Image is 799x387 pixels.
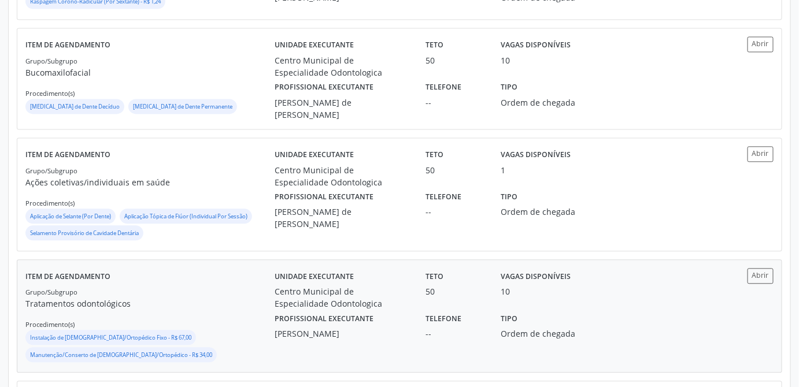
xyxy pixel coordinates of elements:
[426,79,461,96] label: Telefone
[25,320,75,329] small: Procedimento(s)
[275,96,409,121] div: [PERSON_NAME] de [PERSON_NAME]
[133,103,232,110] small: [MEDICAL_DATA] de Dente Permanente
[30,351,212,359] small: Manutenção/Conserto de [DEMOGRAPHIC_DATA]/Ortopédico - R$ 34,00
[501,146,571,164] label: Vagas disponíveis
[501,164,506,176] div: 1
[501,79,518,96] label: Tipo
[501,54,511,66] div: 10
[25,36,110,54] label: Item de agendamento
[501,206,598,218] div: Ordem de chegada
[501,188,518,206] label: Tipo
[501,96,598,109] div: Ordem de chegada
[275,206,409,230] div: [PERSON_NAME] de [PERSON_NAME]
[275,268,354,286] label: Unidade executante
[30,213,111,220] small: Aplicação de Selante (Por Dente)
[501,36,571,54] label: Vagas disponíveis
[25,199,75,207] small: Procedimento(s)
[426,188,461,206] label: Telefone
[275,164,409,188] div: Centro Municipal de Especialidade Odontologica
[30,229,139,237] small: Selamento Provisório de Cavidade Dentária
[275,146,354,164] label: Unidade executante
[275,328,409,340] div: [PERSON_NAME]
[25,66,275,79] p: Bucomaxilofacial
[275,79,373,96] label: Profissional executante
[30,334,191,341] small: Instalação de [DEMOGRAPHIC_DATA]/Ortopédico Fixo - R$ 67,00
[426,310,461,328] label: Telefone
[25,89,75,98] small: Procedimento(s)
[25,176,275,188] p: Ações coletivas/individuais em saúde
[501,285,511,297] div: 10
[426,268,443,286] label: Teto
[275,285,409,310] div: Centro Municipal de Especialidade Odontologica
[25,288,77,296] small: Grupo/Subgrupo
[25,297,275,310] p: Tratamentos odontológicos
[748,268,774,284] button: Abrir
[275,188,373,206] label: Profissional executante
[426,164,484,176] div: 50
[426,54,484,66] div: 50
[426,146,443,164] label: Teto
[275,54,409,79] div: Centro Municipal de Especialidade Odontologica
[426,285,484,297] div: 50
[275,310,373,328] label: Profissional executante
[748,36,774,52] button: Abrir
[275,36,354,54] label: Unidade executante
[426,328,484,340] div: --
[748,146,774,162] button: Abrir
[501,310,518,328] label: Tipo
[426,206,484,218] div: --
[25,166,77,175] small: Grupo/Subgrupo
[25,146,110,164] label: Item de agendamento
[501,268,571,286] label: Vagas disponíveis
[25,57,77,65] small: Grupo/Subgrupo
[501,328,598,340] div: Ordem de chegada
[30,103,120,110] small: [MEDICAL_DATA] de Dente Decíduo
[25,268,110,286] label: Item de agendamento
[426,96,484,109] div: --
[124,213,247,220] small: Aplicação Tópica de Flúor (Individual Por Sessão)
[426,36,443,54] label: Teto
